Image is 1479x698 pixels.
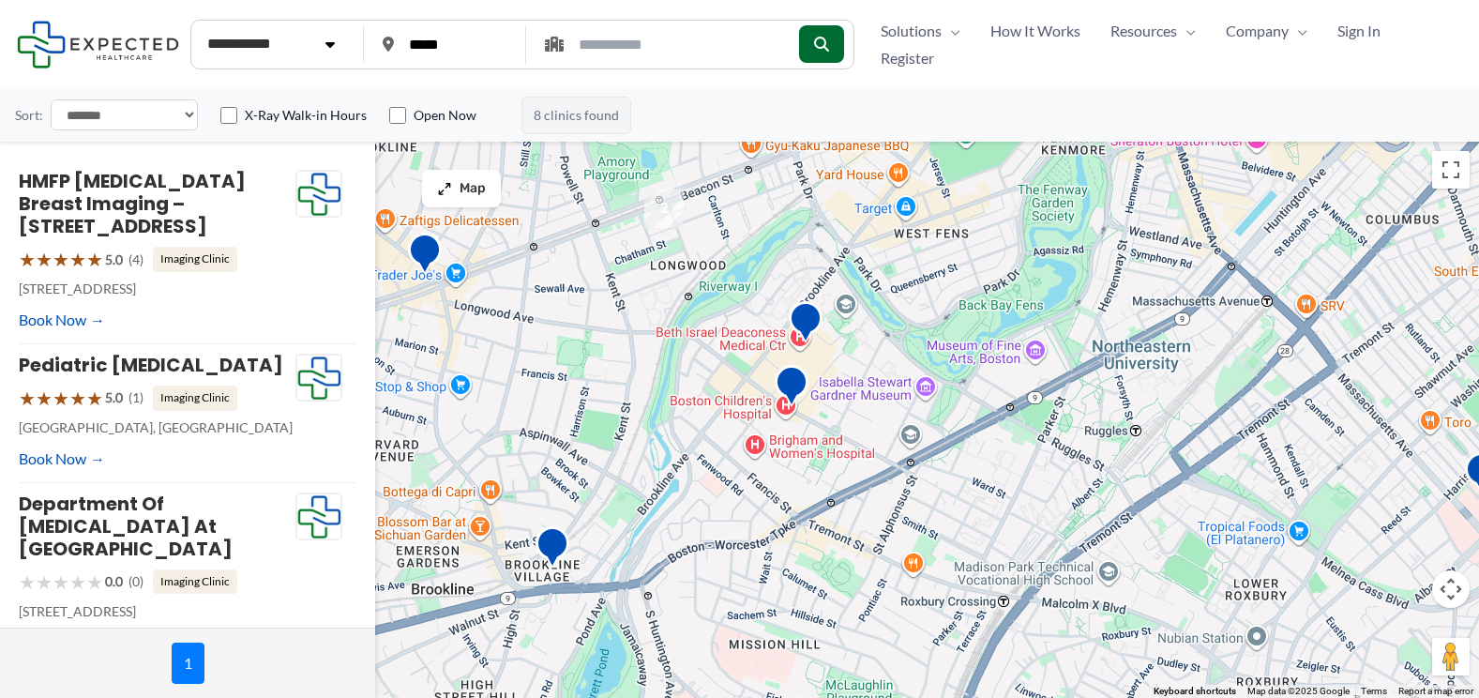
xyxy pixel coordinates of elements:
img: Maximize [437,181,452,196]
div: Pediatric Interventional Radiology [775,365,808,413]
span: ★ [36,242,53,277]
label: X-Ray Walk-in Hours [245,106,367,125]
a: ResourcesMenu Toggle [1095,17,1211,45]
a: Book Now [19,306,105,334]
a: Department of [MEDICAL_DATA] at [GEOGRAPHIC_DATA] [19,491,233,562]
span: Imaging Clinic [153,569,237,594]
button: Map camera controls [1432,570,1470,608]
span: ★ [69,565,86,599]
img: Expected Healthcare Logo - side, dark font, small [17,21,179,68]
img: Expected Healthcare Logo [296,171,341,218]
span: ★ [86,242,103,277]
span: ★ [36,565,53,599]
p: [STREET_ADDRESS] [19,599,295,624]
button: Keyboard shortcuts [1154,685,1236,698]
span: ★ [19,242,36,277]
a: CompanyMenu Toggle [1211,17,1322,45]
div: Department of Radiology at Beth Israel Deaconess Medical Center [789,301,823,349]
a: How It Works [975,17,1095,45]
span: Register [881,44,934,72]
span: Solutions [881,17,942,45]
img: Expected Healthcare Logo [296,355,341,402]
span: ★ [19,381,36,416]
span: 8 clinics found [521,97,631,134]
span: ★ [86,565,103,599]
span: Map data ©2025 Google [1247,686,1350,696]
label: Sort: [15,103,43,128]
span: Sign In [1337,17,1381,45]
button: Drag Pegman onto the map to open Street View [1432,638,1470,675]
a: Pediatric [MEDICAL_DATA] [19,352,283,378]
div: 2 [644,189,684,228]
span: ★ [53,565,69,599]
button: Map [422,170,501,207]
span: 0.0 [105,569,123,594]
span: 5.0 [105,386,123,410]
div: Goldenview Ultrasound 3d/4d/HD Boston MA [408,233,442,281]
span: 1 [172,643,204,684]
span: (0) [128,569,143,594]
a: HMFP [MEDICAL_DATA] Breast Imaging – [STREET_ADDRESS] [19,168,246,239]
img: Expected Healthcare Logo [296,493,341,540]
span: ★ [36,381,53,416]
span: 5.0 [105,248,123,272]
span: ★ [69,381,86,416]
span: Resources [1110,17,1177,45]
button: Toggle fullscreen view [1432,151,1470,189]
span: Company [1226,17,1289,45]
a: Report a map error [1398,686,1473,696]
label: Open Now [414,106,476,125]
span: Imaging Clinic [153,247,237,271]
span: Imaging Clinic [153,386,237,410]
span: Menu Toggle [942,17,960,45]
span: ★ [53,242,69,277]
a: Book Now [19,445,105,473]
span: Menu Toggle [1177,17,1196,45]
span: How It Works [990,17,1080,45]
span: Menu Toggle [1289,17,1307,45]
div: Department of Radiology at Brookline [536,526,569,574]
span: ★ [86,381,103,416]
span: (1) [128,386,143,410]
a: Terms (opens in new tab) [1361,686,1387,696]
p: [STREET_ADDRESS] [19,277,295,301]
span: ★ [69,242,86,277]
a: SolutionsMenu Toggle [866,17,975,45]
span: (4) [128,248,143,272]
span: ★ [53,381,69,416]
p: [GEOGRAPHIC_DATA], [GEOGRAPHIC_DATA] [19,416,295,440]
a: Sign In [1322,17,1396,45]
span: Map [460,181,486,197]
div: Brigham and Women&#8217;s Radiology, Coolidge Corner Imaging [342,180,376,228]
span: ★ [19,565,36,599]
a: Register [866,44,949,72]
